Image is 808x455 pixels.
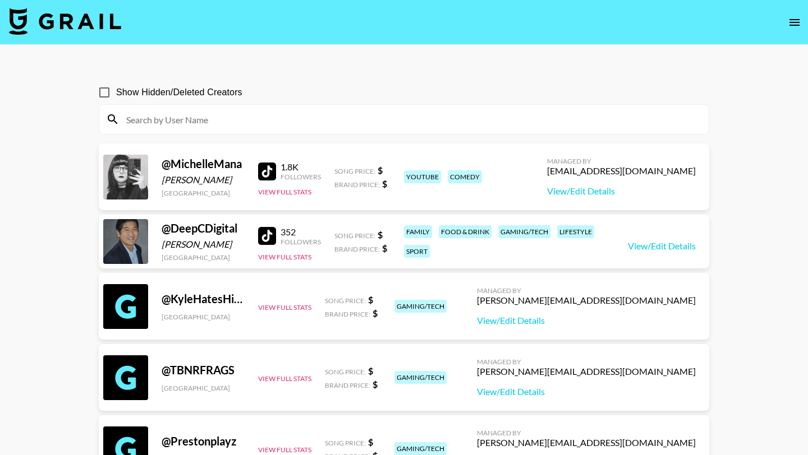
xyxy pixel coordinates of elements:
button: View Full Stats [258,445,311,454]
button: open drawer [783,11,806,34]
span: Song Price: [325,439,366,447]
span: Song Price: [334,167,375,175]
div: lifestyle [557,225,594,238]
img: Grail Talent [9,8,121,35]
span: Song Price: [334,231,375,240]
strong: $ [368,437,373,447]
a: View/Edit Details [477,386,696,397]
div: Followers [281,173,321,181]
div: youtube [404,170,441,183]
div: [PERSON_NAME] [162,174,245,185]
div: [PERSON_NAME][EMAIL_ADDRESS][DOMAIN_NAME] [477,437,696,448]
strong: $ [382,178,387,189]
div: [GEOGRAPHIC_DATA] [162,384,245,392]
div: Managed By [547,157,696,165]
div: sport [404,245,430,258]
div: [GEOGRAPHIC_DATA] [162,189,245,197]
strong: $ [373,379,378,389]
div: Managed By [477,357,696,366]
strong: $ [373,308,378,318]
div: @ Prestonplayz [162,434,245,448]
a: View/Edit Details [547,185,696,197]
input: Search by User Name [120,110,702,128]
div: gaming/tech [498,225,550,238]
div: [PERSON_NAME][EMAIL_ADDRESS][DOMAIN_NAME] [477,295,696,306]
button: View Full Stats [258,188,311,196]
div: [PERSON_NAME][EMAIL_ADDRESS][DOMAIN_NAME] [477,366,696,377]
span: Brand Price: [334,245,380,253]
strong: $ [378,165,383,175]
div: [PERSON_NAME] [162,239,245,250]
div: @ TBNRFRAGS [162,363,245,377]
span: Song Price: [325,368,366,376]
span: Brand Price: [325,310,370,318]
div: 1.8K [281,161,321,173]
div: [GEOGRAPHIC_DATA] [162,253,245,262]
span: Show Hidden/Deleted Creators [116,86,242,99]
button: View Full Stats [258,374,311,383]
div: comedy [448,170,482,183]
strong: $ [368,294,373,305]
button: View Full Stats [258,303,311,312]
div: 352 [281,226,321,238]
div: [GEOGRAPHIC_DATA] [162,313,245,321]
div: gaming/tech [394,371,447,384]
a: View/Edit Details [477,315,696,326]
strong: $ [368,365,373,376]
div: [EMAIL_ADDRESS][DOMAIN_NAME] [547,165,696,177]
div: gaming/tech [394,300,447,313]
span: Brand Price: [334,180,380,189]
strong: $ [378,229,383,240]
button: View Full Stats [258,253,311,261]
div: Followers [281,238,321,246]
div: food & drink [439,225,492,238]
div: @ KyleHatesHiking [162,292,245,306]
a: View/Edit Details [628,240,696,252]
div: Managed By [477,429,696,437]
div: @ MichelleMana [162,157,245,171]
div: Managed By [477,286,696,295]
div: family [404,225,432,238]
strong: $ [382,243,387,253]
div: @ DeepCDigital [162,221,245,235]
div: gaming/tech [394,442,447,455]
span: Song Price: [325,296,366,305]
span: Brand Price: [325,381,370,389]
